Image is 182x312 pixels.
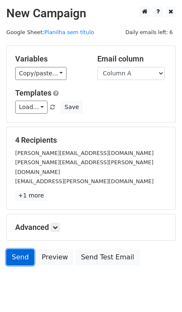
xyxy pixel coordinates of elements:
[15,150,154,156] small: [PERSON_NAME][EMAIL_ADDRESS][DOMAIN_NAME]
[15,101,48,114] a: Load...
[6,6,176,21] h2: New Campaign
[61,101,83,114] button: Save
[140,272,182,312] iframe: Chat Widget
[97,54,167,64] h5: Email column
[15,67,67,80] a: Copy/paste...
[140,272,182,312] div: Widget de chat
[15,223,167,232] h5: Advanced
[75,249,139,265] a: Send Test Email
[15,136,167,145] h5: 4 Recipients
[15,190,47,201] a: +1 more
[6,249,34,265] a: Send
[15,159,153,175] small: [PERSON_NAME][EMAIL_ADDRESS][PERSON_NAME][DOMAIN_NAME]
[15,178,154,184] small: [EMAIL_ADDRESS][PERSON_NAME][DOMAIN_NAME]
[44,29,94,35] a: Planilha sem título
[123,29,176,35] a: Daily emails left: 6
[15,88,51,97] a: Templates
[123,28,176,37] span: Daily emails left: 6
[36,249,73,265] a: Preview
[15,54,85,64] h5: Variables
[6,29,94,35] small: Google Sheet:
